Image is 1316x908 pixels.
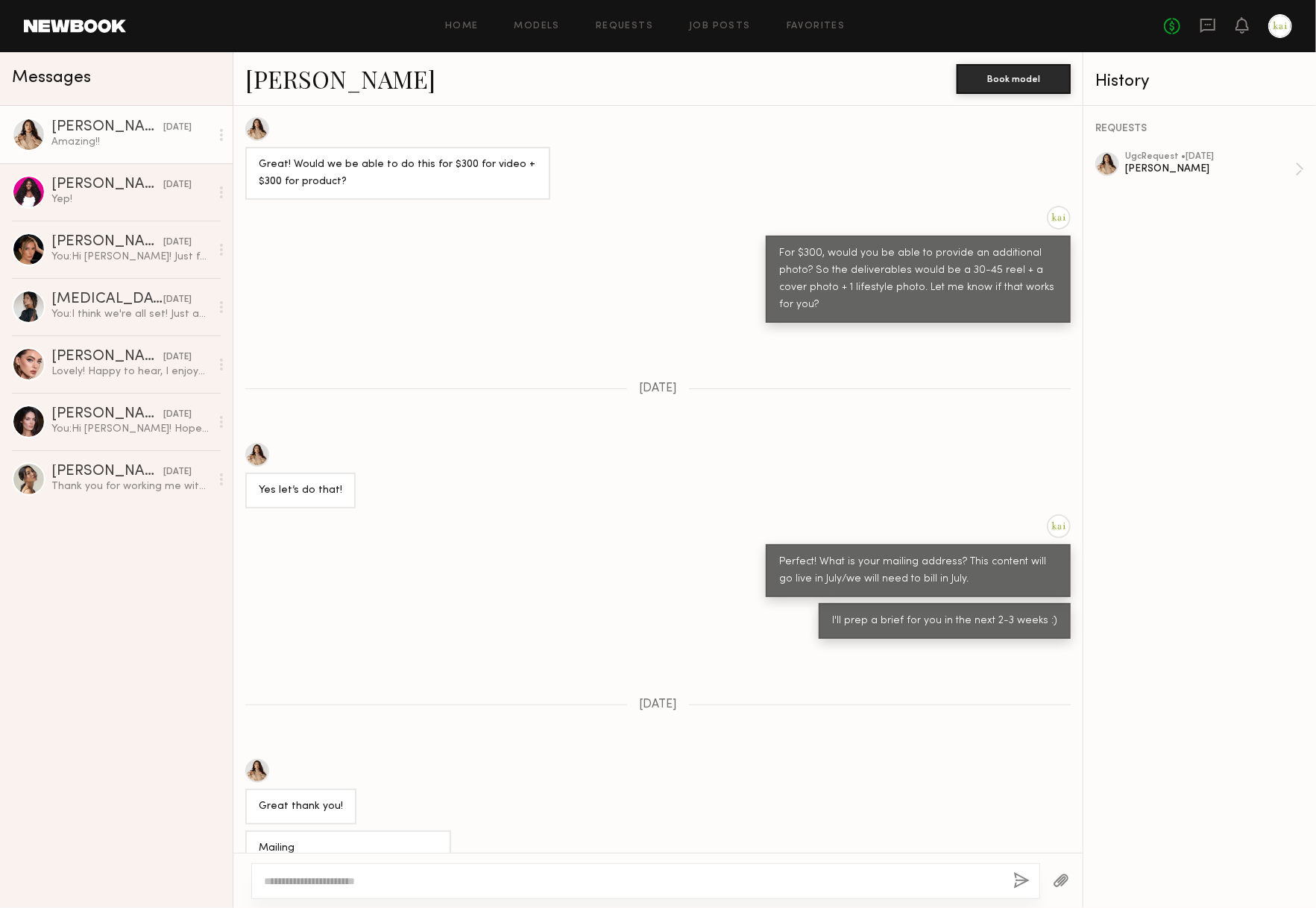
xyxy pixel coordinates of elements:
div: [DATE] [163,350,192,365]
div: REQUESTS [1095,124,1304,134]
span: [DATE] [639,699,677,711]
div: [PERSON_NAME] [51,350,163,365]
div: [DATE] [163,121,192,135]
a: Home [445,22,479,31]
div: For $300, would you be able to provide an additional photo? So the deliverables would be a 30-45 ... [779,245,1057,314]
a: Job Posts [689,22,751,31]
div: I'll prep a brief for you in the next 2-3 weeks :) [832,613,1057,630]
div: [DATE] [163,293,192,307]
div: Perfect! What is your mailing address? This content will go live in July/we will need to bill in ... [779,554,1057,588]
div: History [1095,73,1304,90]
div: Thank you for working me with! It was a pleasure (: [51,479,210,494]
div: [DATE] [163,236,192,250]
div: You: I think we're all set! Just approved the content. Let me know if you need anything else :) [51,307,210,321]
div: [DATE] [163,465,192,479]
div: Great thank you! [259,798,343,816]
div: Yep! [51,192,210,206]
div: Great! Would we be able to do this for $300 for video + $300 for product? [259,157,537,191]
div: [PERSON_NAME] [51,120,163,135]
button: Book model [957,64,1071,94]
a: Models [514,22,560,31]
div: [DATE] [163,408,192,422]
div: Lovely! Happy to hear, I enjoyed your products :) @lauradennis__ [51,365,210,379]
div: You: Hi [PERSON_NAME]! Hope you are doing well! Reaching out to explore opportunities to create o... [51,422,210,436]
span: Messages [12,69,91,86]
div: You: Hi [PERSON_NAME]! Just following up on this! Lmk if you have any questions. [51,250,210,264]
div: [PERSON_NAME] [1125,162,1295,176]
a: Book model [957,72,1071,84]
div: ugc Request • [DATE] [1125,152,1295,162]
a: ugcRequest •[DATE][PERSON_NAME] [1125,152,1304,186]
div: [DATE] [163,178,192,192]
div: [PERSON_NAME] [51,407,163,422]
div: [MEDICAL_DATA][PERSON_NAME] [51,292,163,307]
span: [DATE] [639,382,677,395]
a: Requests [596,22,653,31]
div: [PERSON_NAME] [51,464,163,479]
a: Favorites [787,22,846,31]
div: Yes let’s do that! [259,482,342,499]
div: Amazing!! [51,135,210,149]
a: [PERSON_NAME] [245,63,435,95]
div: [PERSON_NAME] [51,177,163,192]
div: [PERSON_NAME] [51,235,163,250]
